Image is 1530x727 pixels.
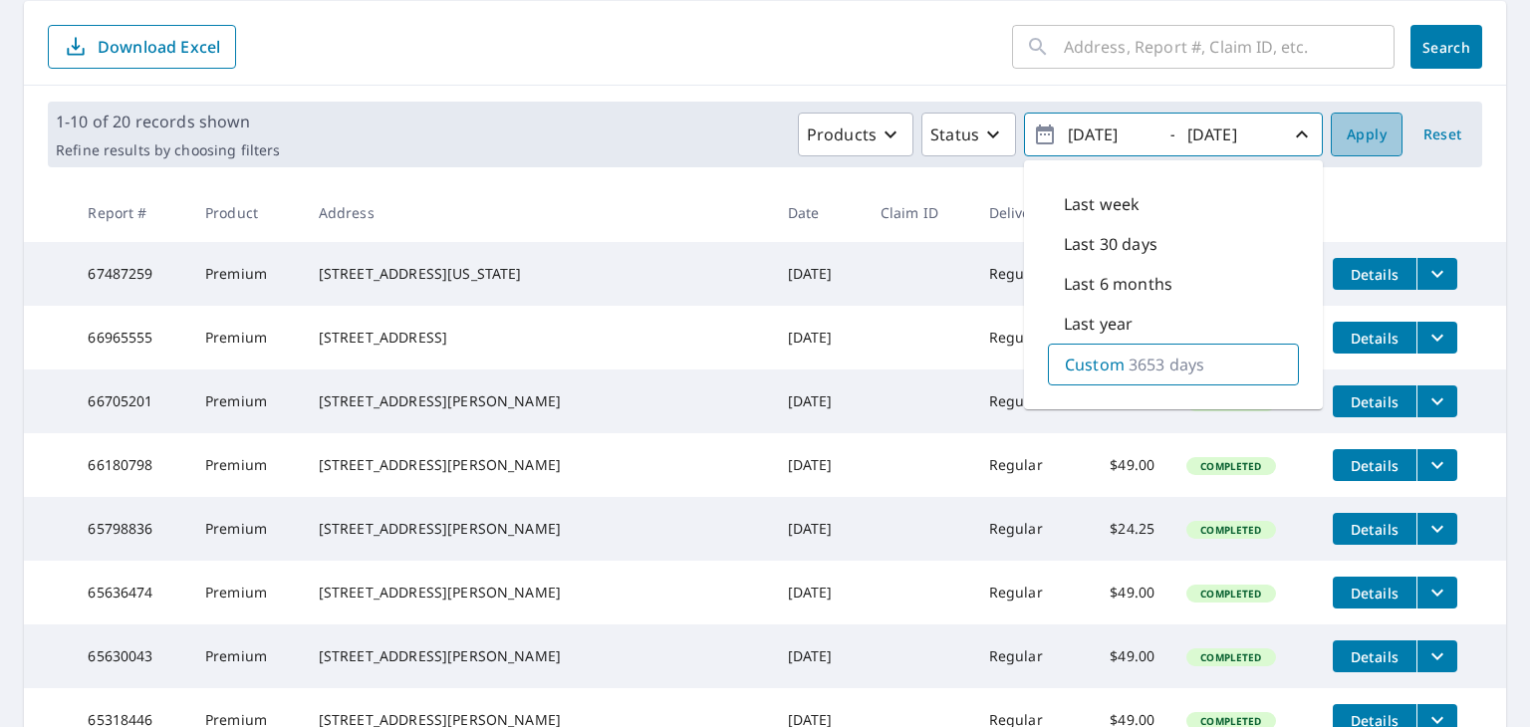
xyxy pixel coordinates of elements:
[1078,624,1170,688] td: $49.00
[1333,577,1416,608] button: detailsBtn-65636474
[56,141,280,159] p: Refine results by choosing filters
[1333,640,1416,672] button: detailsBtn-65630043
[319,455,756,475] div: [STREET_ADDRESS][PERSON_NAME]
[72,433,189,497] td: 66180798
[930,122,979,146] p: Status
[798,113,913,156] button: Products
[1416,385,1457,417] button: filesDropdownBtn-66705201
[72,306,189,369] td: 66965555
[1416,513,1457,545] button: filesDropdownBtn-65798836
[1345,265,1404,284] span: Details
[98,36,220,58] p: Download Excel
[189,242,303,306] td: Premium
[973,306,1078,369] td: Regular
[1418,122,1466,147] span: Reset
[48,25,236,69] button: Download Excel
[1048,344,1299,385] div: Custom3653 days
[1333,513,1416,545] button: detailsBtn-65798836
[1188,650,1273,664] span: Completed
[72,624,189,688] td: 65630043
[189,433,303,497] td: Premium
[921,113,1016,156] button: Status
[189,561,303,624] td: Premium
[319,583,756,603] div: [STREET_ADDRESS][PERSON_NAME]
[1416,640,1457,672] button: filesDropdownBtn-65630043
[1345,392,1404,411] span: Details
[189,183,303,242] th: Product
[1064,232,1157,256] p: Last 30 days
[807,122,877,146] p: Products
[1188,523,1273,537] span: Completed
[189,624,303,688] td: Premium
[973,369,1078,433] td: Regular
[1345,520,1404,539] span: Details
[1048,264,1299,304] div: Last 6 months
[1333,258,1416,290] button: detailsBtn-67487259
[772,624,865,688] td: [DATE]
[1065,353,1125,376] p: Custom
[1333,385,1416,417] button: detailsBtn-66705201
[1048,184,1299,224] div: Last week
[1345,329,1404,348] span: Details
[1333,322,1416,354] button: detailsBtn-66965555
[772,242,865,306] td: [DATE]
[973,561,1078,624] td: Regular
[189,369,303,433] td: Premium
[1062,119,1159,150] input: yyyy/mm/dd
[1078,561,1170,624] td: $49.00
[1345,584,1404,603] span: Details
[56,110,280,133] p: 1-10 of 20 records shown
[1033,118,1314,152] span: -
[772,369,865,433] td: [DATE]
[1416,322,1457,354] button: filesDropdownBtn-66965555
[772,183,865,242] th: Date
[319,646,756,666] div: [STREET_ADDRESS][PERSON_NAME]
[1331,113,1402,156] button: Apply
[1333,449,1416,481] button: detailsBtn-66180798
[973,433,1078,497] td: Regular
[1416,577,1457,608] button: filesDropdownBtn-65636474
[72,497,189,561] td: 65798836
[973,183,1078,242] th: Delivery
[973,624,1078,688] td: Regular
[973,242,1078,306] td: Regular
[1426,38,1466,57] span: Search
[772,306,865,369] td: [DATE]
[1024,113,1323,156] button: -
[72,183,189,242] th: Report #
[72,242,189,306] td: 67487259
[1078,433,1170,497] td: $49.00
[1416,449,1457,481] button: filesDropdownBtn-66180798
[1345,647,1404,666] span: Details
[1064,312,1133,336] p: Last year
[772,433,865,497] td: [DATE]
[1129,353,1204,376] p: 3653 days
[1048,224,1299,264] div: Last 30 days
[1416,258,1457,290] button: filesDropdownBtn-67487259
[72,369,189,433] td: 66705201
[1188,459,1273,473] span: Completed
[303,183,772,242] th: Address
[865,183,973,242] th: Claim ID
[319,328,756,348] div: [STREET_ADDRESS]
[772,561,865,624] td: [DATE]
[1345,456,1404,475] span: Details
[1048,304,1299,344] div: Last year
[973,497,1078,561] td: Regular
[189,306,303,369] td: Premium
[319,519,756,539] div: [STREET_ADDRESS][PERSON_NAME]
[1078,497,1170,561] td: $24.25
[772,497,865,561] td: [DATE]
[1064,272,1172,296] p: Last 6 months
[1410,25,1482,69] button: Search
[319,264,756,284] div: [STREET_ADDRESS][US_STATE]
[319,391,756,411] div: [STREET_ADDRESS][PERSON_NAME]
[1064,192,1140,216] p: Last week
[1181,119,1279,150] input: yyyy/mm/dd
[1064,19,1395,75] input: Address, Report #, Claim ID, etc.
[1410,113,1474,156] button: Reset
[1347,122,1387,147] span: Apply
[189,497,303,561] td: Premium
[1188,587,1273,601] span: Completed
[72,561,189,624] td: 65636474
